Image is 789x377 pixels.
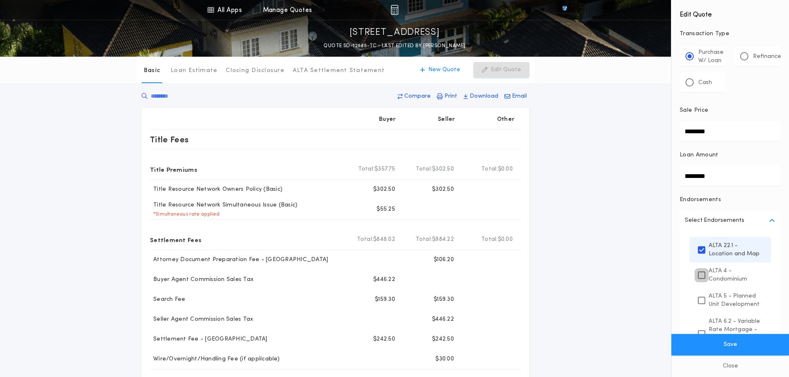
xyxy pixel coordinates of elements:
input: Sale Price [680,121,781,141]
p: $446.22 [432,315,454,324]
p: $55.25 [376,205,395,214]
p: ALTA 5 - Planned Unit Development [709,292,762,309]
button: Close [671,355,789,377]
span: $0.00 [498,165,513,173]
button: Save [671,334,789,355]
p: * Simultaneous rate applied [150,211,220,218]
p: $159.30 [434,295,454,304]
p: Settlement Fees [150,233,201,246]
button: Print [434,89,460,104]
p: Seller Agent Commission Sales Tax [150,315,253,324]
button: Compare [395,89,433,104]
p: $30.00 [435,355,454,363]
p: $159.30 [375,295,395,304]
p: Transaction Type [680,30,781,38]
input: Loan Amount [680,166,781,186]
p: Title Fees [150,133,189,146]
b: Total: [416,165,432,173]
p: Wire/Overnight/Handling Fee (if applicable) [150,355,280,363]
p: Sale Price [680,106,708,115]
p: New Quote [428,66,460,74]
p: Download [470,92,498,101]
button: Select Endorsements [680,211,781,231]
span: $302.50 [432,165,454,173]
h4: Edit Quote [680,5,781,20]
span: $848.02 [373,235,395,244]
p: ALTA 22.1 - Location and Map [709,241,762,258]
button: New Quote [412,62,468,78]
p: Buyer [379,115,396,124]
p: Cash [698,79,712,87]
p: $446.22 [373,276,395,284]
b: Total: [481,235,498,244]
p: Search Fee [150,295,186,304]
p: Attorney Document Preparation Fee - [GEOGRAPHIC_DATA] [150,256,328,264]
p: Endorsements [680,196,781,204]
p: ALTA 6.2 - Variable Rate Mortgage - Negative Amortization [709,317,762,351]
button: Edit Quote [473,62,529,78]
p: Title Resource Network Simultaneous Issue (Basic) [150,201,297,209]
p: Title Premiums [150,163,197,176]
p: Print [444,92,457,101]
b: Total: [357,235,374,244]
p: Basic [144,67,160,75]
b: Total: [358,165,375,173]
img: vs-icon [547,6,582,14]
p: Compare [404,92,431,101]
p: $302.50 [373,185,395,194]
p: Title Resource Network Owners Policy (Basic) [150,185,282,194]
p: Buyer Agent Commission Sales Tax [150,276,253,284]
span: $984.22 [432,235,454,244]
p: Edit Quote [491,66,521,74]
p: Refinance [753,53,781,61]
b: Total: [416,235,432,244]
p: Email [512,92,527,101]
p: $106.20 [434,256,454,264]
p: Select Endorsements [685,216,744,226]
button: Email [502,89,529,104]
img: img [391,5,398,15]
p: [STREET_ADDRESS] [350,26,440,39]
p: $302.50 [432,185,454,194]
p: Closing Disclosure [226,67,285,75]
button: Download [461,89,501,104]
p: Loan Estimate [171,67,217,75]
p: Settlement Fee - [GEOGRAPHIC_DATA] [150,335,268,343]
b: Total: [481,165,498,173]
p: ALTA 4 - Condominium [709,267,762,283]
span: $0.00 [498,235,513,244]
p: Other [497,115,514,124]
p: Seller [438,115,455,124]
p: Loan Amount [680,151,719,159]
p: ALTA Settlement Statement [293,67,385,75]
p: Purchase W/ Loan [698,48,724,65]
p: $242.50 [373,335,395,343]
p: QUOTE SD-12685-TC - LAST EDITED BY [PERSON_NAME] [323,42,465,50]
p: $242.50 [432,335,454,343]
span: $357.75 [374,165,395,173]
